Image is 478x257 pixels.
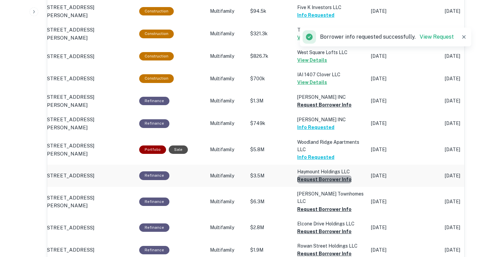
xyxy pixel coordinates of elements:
p: $321.3k [250,30,290,37]
p: Multifamily [210,146,244,153]
p: [PERSON_NAME] Townhomes LLC [297,190,364,205]
div: This loan purpose was for construction [139,30,174,38]
div: This loan purpose was for refinancing [139,246,169,254]
a: [STREET_ADDRESS] [45,224,132,232]
a: [STREET_ADDRESS][PERSON_NAME] [45,3,132,19]
p: Multifamily [210,198,244,205]
div: This is a portfolio loan with 3 properties [139,145,166,154]
p: IAI 1407 Clover LLC [297,71,364,78]
p: [DATE] [371,75,438,82]
button: Request Borrower Info [297,101,352,109]
p: Borrower info requested successfully. [320,33,454,41]
a: [STREET_ADDRESS][PERSON_NAME] [45,194,132,210]
button: Request Borrower Info [297,227,352,235]
p: $6.3M [250,198,290,205]
a: [STREET_ADDRESS] [45,246,132,254]
p: $2.8M [250,224,290,231]
div: This loan purpose was for construction [139,74,174,83]
p: [STREET_ADDRESS] [45,75,94,83]
p: [PERSON_NAME] INC [297,93,364,101]
a: [STREET_ADDRESS] [45,75,132,83]
p: Five K Investors LLC [297,4,364,11]
p: [DATE] [371,97,438,104]
button: Info Requested [297,153,334,161]
p: Multifamily [210,30,244,37]
button: Request Borrower Info [297,175,352,183]
p: Multifamily [210,8,244,15]
p: $5.8M [250,146,290,153]
p: [PERSON_NAME] INC [297,116,364,123]
button: Request Borrower Info [297,205,352,213]
p: [DATE] [371,198,438,205]
p: [STREET_ADDRESS] [45,52,94,60]
p: $94.5k [250,8,290,15]
p: [STREET_ADDRESS] [45,224,94,232]
p: Woodland Ridge Apartments LLC [297,138,364,153]
p: [STREET_ADDRESS] [45,172,94,180]
div: Sale [169,145,188,154]
p: Multifamily [210,247,244,254]
a: [STREET_ADDRESS] [45,52,132,60]
p: [DATE] [371,172,438,179]
div: This loan purpose was for refinancing [139,97,169,105]
p: [DATE] [371,53,438,60]
a: [STREET_ADDRESS][PERSON_NAME] [45,26,132,42]
button: View Details [297,78,327,86]
p: Trioaks Capital LLC [297,26,364,34]
p: [STREET_ADDRESS] [45,246,94,254]
div: This loan purpose was for refinancing [139,171,169,180]
button: Info Requested [297,123,334,131]
p: Multifamily [210,120,244,127]
p: West Square Lofts LLC [297,49,364,56]
p: $1.9M [250,247,290,254]
p: Multifamily [210,53,244,60]
p: Multifamily [210,224,244,231]
p: Multifamily [210,172,244,179]
div: This loan purpose was for refinancing [139,223,169,232]
a: [STREET_ADDRESS][PERSON_NAME] [45,116,132,131]
p: $749k [250,120,290,127]
p: Rowan Street Holdings LLC [297,242,364,250]
p: [DATE] [371,224,438,231]
a: [STREET_ADDRESS][PERSON_NAME] [45,142,132,158]
p: Multifamily [210,75,244,82]
button: Info Requested [297,11,334,19]
div: This loan purpose was for construction [139,52,174,60]
div: This loan purpose was for refinancing [139,119,169,128]
p: $1.3M [250,97,290,104]
p: Multifamily [210,97,244,104]
div: This loan purpose was for refinancing [139,198,169,206]
p: [DATE] [371,247,438,254]
p: Haymount Holdings LLC [297,168,364,175]
button: View Details [297,56,327,64]
p: $826.7k [250,53,290,60]
iframe: Chat Widget [444,203,478,235]
p: [DATE] [371,120,438,127]
p: [DATE] [371,146,438,153]
a: [STREET_ADDRESS] [45,172,132,180]
div: This loan purpose was for construction [139,7,174,15]
p: $700k [250,75,290,82]
p: Elcone Drive Holdings LLC [297,220,364,227]
p: $3.5M [250,172,290,179]
a: View Request [420,34,454,40]
button: View Details [297,34,327,42]
a: [STREET_ADDRESS][PERSON_NAME] [45,93,132,109]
